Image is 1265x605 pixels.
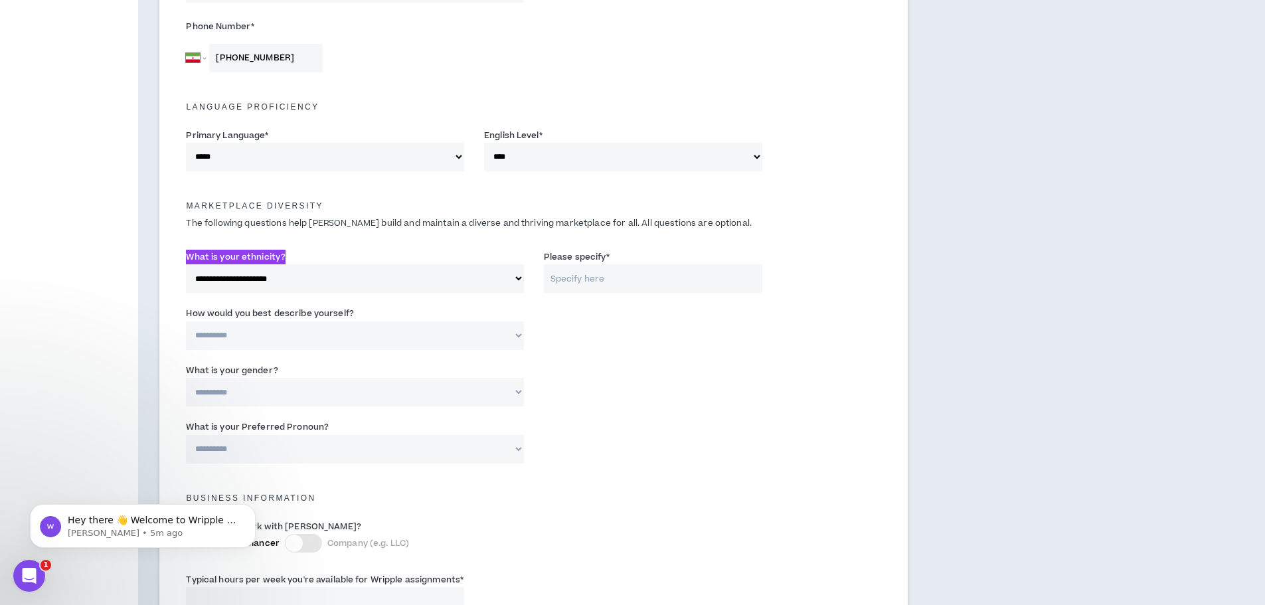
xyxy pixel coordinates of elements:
[186,569,464,590] label: Typical hours per week you're available for Wripple assignments
[176,217,891,230] p: The following questions help [PERSON_NAME] build and maintain a diverse and thriving marketplace ...
[186,303,353,324] label: How would you best describe yourself?
[327,537,409,549] span: Company (e.g. LLC)
[176,493,891,503] h5: Business Information
[13,560,45,592] iframe: Intercom live chat
[186,360,278,381] label: What is your gender?
[544,246,610,268] label: Please specify
[10,476,276,569] iframe: Intercom notifications message
[186,16,523,37] label: Phone Number
[544,264,762,293] input: Specify here
[186,246,286,268] label: What is your ethnicity?
[186,125,268,146] label: Primary Language
[41,560,51,570] span: 1
[186,416,329,438] label: What is your Preferred Pronoun?
[484,125,543,146] label: English Level
[176,201,891,211] h5: Marketplace Diversity
[176,102,891,112] h5: Language Proficiency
